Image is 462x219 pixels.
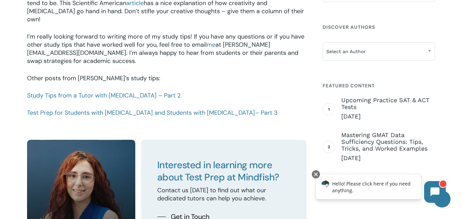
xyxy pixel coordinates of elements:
p: Contact us [DATE] to find out what our dedicated tutors can help you achieve. [157,186,291,202]
span: Upcoming Practice SAT & ACT Tests [341,97,435,110]
h4: Discover Authors [323,21,435,33]
iframe: Chatbot [309,169,453,210]
span: Select an Author [323,44,435,59]
span: Mastering GMAT Data Sufficiency Questions: Tips, Tricks, and Worked Examples [341,132,435,152]
span: – Part 3 [255,109,278,117]
span: [DATE] [341,112,435,121]
h4: Featured Content [323,80,435,92]
a: Test Prep for Students with [MEDICAL_DATA] and Students with [MEDICAL_DATA]– Part 3 [27,109,278,117]
a: Study Tips from a Tutor with [MEDICAL_DATA] – Part 2 [27,91,181,100]
p: Other posts from [PERSON_NAME]’s study tips: [27,74,306,91]
a: Mastering GMAT Data Sufficiency Questions: Tips, Tricks, and Worked Examples [DATE] [341,132,435,162]
span: at [PERSON_NAME][EMAIL_ADDRESS][DOMAIN_NAME]. I’m always happy to hear from students or their par... [27,41,298,65]
span: [DATE] [341,154,435,162]
span: Select an Author [323,42,435,61]
a: me [207,41,215,49]
span: Interested in learning more about Test Prep at Mindfish? [157,159,279,183]
a: Upcoming Practice SAT & ACT Tests [DATE] [341,97,435,121]
span: I’m really looking forward to writing more of my study tips! If you have any questions or if you ... [27,32,304,49]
